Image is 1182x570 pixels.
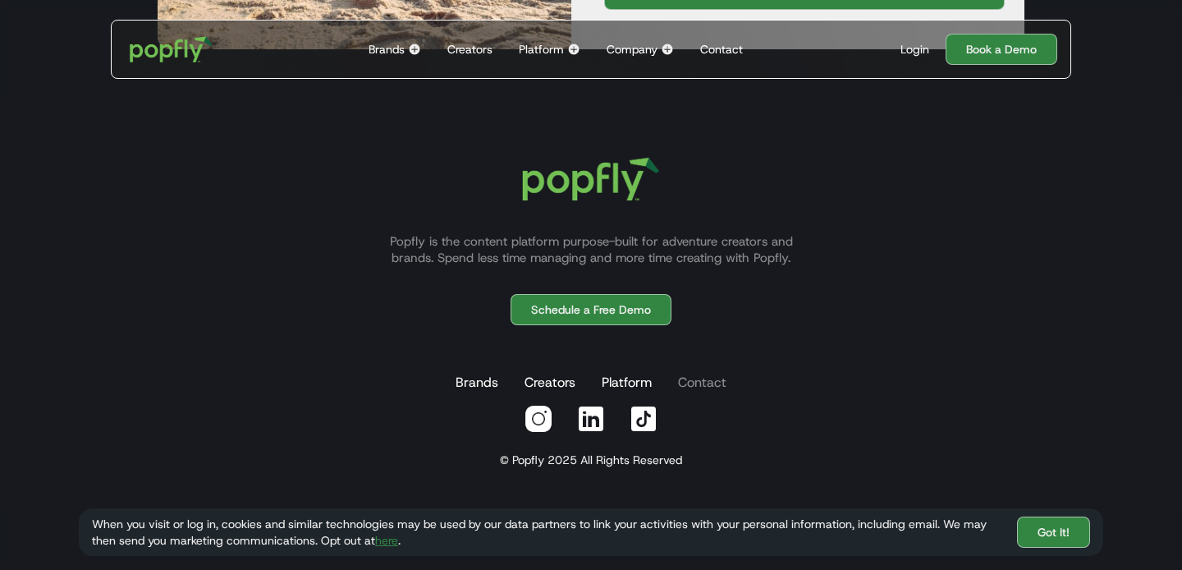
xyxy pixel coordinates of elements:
a: Contact [694,21,749,78]
a: here [375,533,398,548]
div: Brands [369,41,405,57]
div: © Popfly 2025 All Rights Reserved [500,452,682,468]
div: Login [900,41,929,57]
a: Got It! [1017,517,1090,548]
a: home [118,25,224,74]
div: Platform [519,41,564,57]
div: Contact [700,41,743,57]
div: Company [607,41,657,57]
a: Platform [598,366,655,399]
p: Popfly is the content platform purpose-built for adventure creators and brands. Spend less time m... [369,233,813,266]
div: Creators [447,41,492,57]
a: Creators [441,21,499,78]
a: Creators [521,366,579,399]
div: When you visit or log in, cookies and similar technologies may be used by our data partners to li... [92,516,1004,549]
a: Contact [675,366,730,399]
a: Schedule a Free Demo [511,294,671,325]
a: Book a Demo [946,34,1057,65]
a: Brands [452,366,502,399]
a: Login [894,41,936,57]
